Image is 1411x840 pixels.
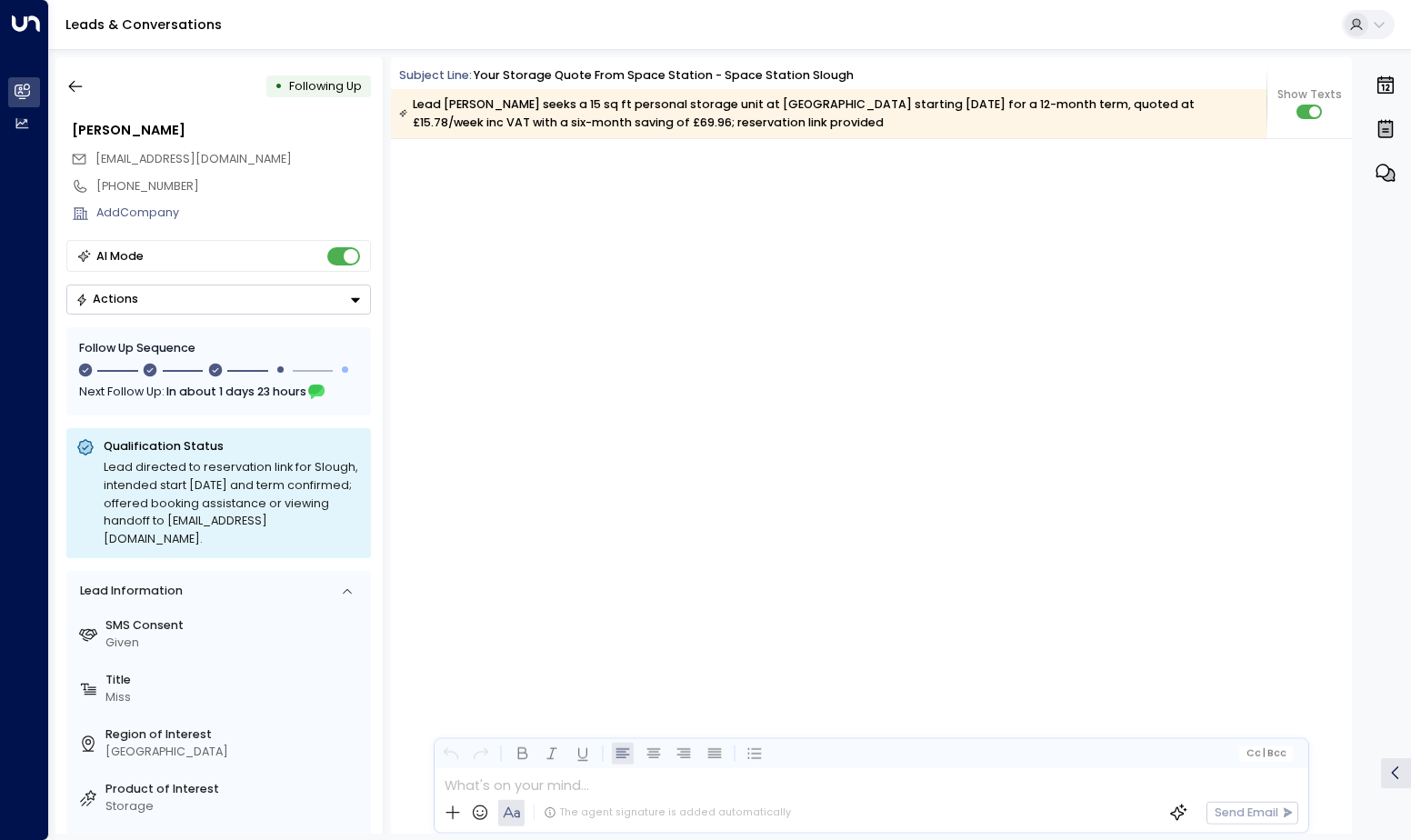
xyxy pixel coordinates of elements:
div: [GEOGRAPHIC_DATA] [105,744,365,761]
div: [PERSON_NAME] [72,121,371,141]
div: Actions [75,292,138,306]
a: Leads & Conversations [65,15,222,34]
div: Your storage quote from Space Station - Space Station Slough [474,67,854,85]
p: Qualification Status [104,438,361,455]
button: Actions [66,285,371,315]
div: Given [105,635,365,652]
div: Lead Information [74,583,182,600]
label: SMS Consent [105,617,365,635]
span: In about 1 days 23 hours [167,382,307,402]
span: Show Texts [1277,86,1342,103]
div: Next Follow Up: [80,382,358,402]
div: Button group with a nested menu [66,285,371,315]
div: The agent signature is added automatically [544,805,791,820]
div: Lead directed to reservation link for Slough, intended start [DATE] and term confirmed; offered b... [104,458,361,548]
div: AI Mode [96,247,144,265]
label: Title [105,672,365,689]
span: Cc Bcc [1246,748,1286,759]
div: Storage [105,798,365,815]
button: Cc|Bcc [1239,745,1293,761]
div: [PHONE_NUMBER] [96,178,371,195]
label: Product of Interest [105,781,365,798]
span: [EMAIL_ADDRESS][DOMAIN_NAME] [95,151,292,166]
div: Miss [105,689,365,706]
button: Undo [439,743,462,765]
label: Region of Interest [105,726,365,744]
div: AddCompany [96,205,371,222]
span: aisha252320@gmail.com [95,151,292,168]
button: Redo [470,743,493,765]
div: • [275,72,283,101]
div: Lead [PERSON_NAME] seeks a 15 sq ft personal storage unit at [GEOGRAPHIC_DATA] starting [DATE] fo... [399,95,1256,132]
span: | [1263,748,1266,759]
span: Following Up [289,78,362,94]
span: Subject Line: [399,67,472,83]
div: Follow Up Sequence [80,341,358,358]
